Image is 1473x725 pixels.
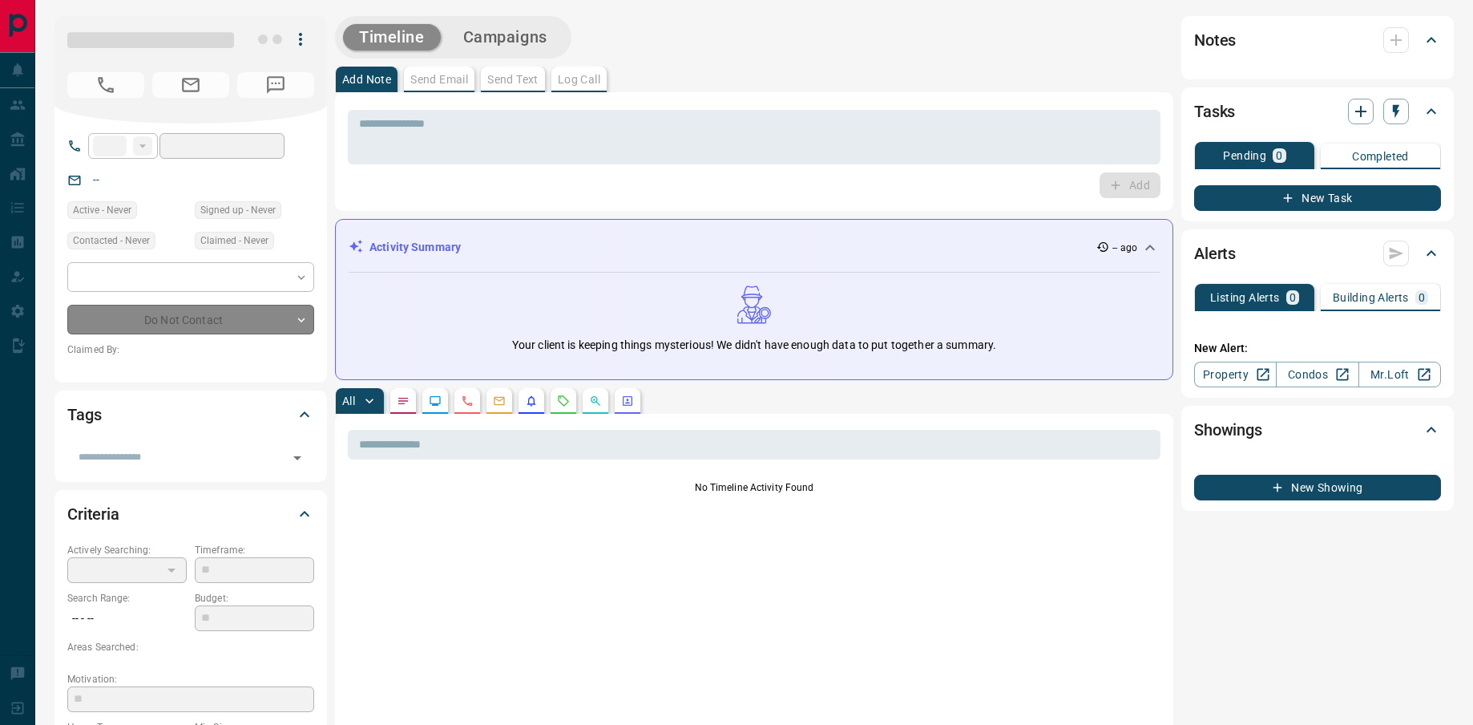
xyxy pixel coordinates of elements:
[67,395,314,434] div: Tags
[349,233,1160,262] div: Activity Summary-- ago
[67,606,187,632] p: -- - --
[447,24,563,51] button: Campaigns
[200,233,268,249] span: Claimed - Never
[342,395,355,407] p: All
[621,395,634,407] svg: Agent Actions
[67,342,314,357] p: Claimed By:
[1194,234,1441,273] div: Alerts
[67,672,314,687] p: Motivation:
[1194,241,1236,266] h2: Alerts
[1289,292,1296,303] p: 0
[1194,21,1441,59] div: Notes
[67,591,187,606] p: Search Range:
[525,395,538,407] svg: Listing Alerts
[73,202,131,218] span: Active - Never
[429,395,442,407] svg: Lead Browsing Activity
[1276,150,1282,161] p: 0
[1223,150,1266,161] p: Pending
[67,305,314,334] div: Do Not Contact
[67,543,187,557] p: Actively Searching:
[1276,362,1358,387] a: Condos
[1194,99,1235,124] h2: Tasks
[369,239,461,256] p: Activity Summary
[237,72,314,98] span: No Number
[343,24,441,51] button: Timeline
[73,233,150,249] span: Contacted - Never
[1194,340,1441,357] p: New Alert:
[1194,475,1441,500] button: New Showing
[1358,362,1441,387] a: Mr.Loft
[1419,292,1425,303] p: 0
[493,395,506,407] svg: Emails
[1194,185,1441,211] button: New Task
[1194,362,1277,387] a: Property
[67,501,119,527] h2: Criteria
[1194,417,1262,443] h2: Showings
[1194,27,1236,53] h2: Notes
[1210,292,1280,303] p: Listing Alerts
[512,337,996,354] p: Your client is keeping things mysterious! We didn't have enough data to put together a summary.
[195,543,314,557] p: Timeframe:
[1194,92,1441,131] div: Tasks
[589,395,602,407] svg: Opportunities
[342,74,391,85] p: Add Note
[93,173,99,186] a: --
[286,447,309,469] button: Open
[195,591,314,606] p: Budget:
[1352,151,1409,162] p: Completed
[152,72,229,98] span: No Email
[1112,241,1137,255] p: -- ago
[200,202,276,218] span: Signed up - Never
[67,402,101,427] h2: Tags
[461,395,474,407] svg: Calls
[67,640,314,654] p: Areas Searched:
[557,395,570,407] svg: Requests
[67,72,144,98] span: No Number
[397,395,410,407] svg: Notes
[348,480,1160,495] p: No Timeline Activity Found
[1194,411,1441,449] div: Showings
[67,495,314,533] div: Criteria
[1333,292,1409,303] p: Building Alerts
